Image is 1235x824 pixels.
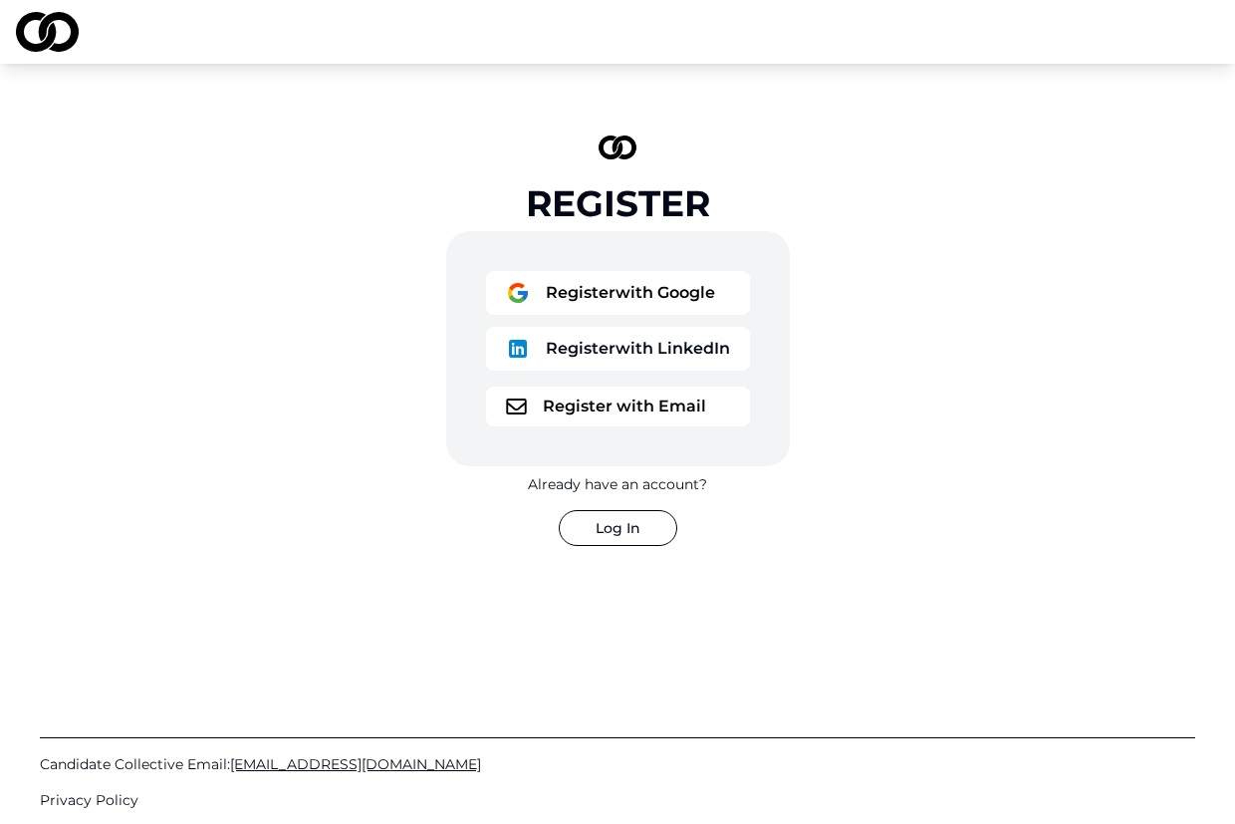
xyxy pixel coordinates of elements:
img: logo [599,136,636,159]
div: Already have an account? [528,474,707,494]
a: Candidate Collective Email:[EMAIL_ADDRESS][DOMAIN_NAME] [40,754,1195,774]
span: [EMAIL_ADDRESS][DOMAIN_NAME] [230,755,481,773]
img: logo [506,337,530,361]
button: logoRegisterwith LinkedIn [486,327,750,371]
button: Log In [559,510,677,546]
img: logo [506,399,527,414]
img: logo [506,281,530,305]
button: logoRegisterwith Google [486,271,750,315]
button: logoRegister with Email [486,387,750,426]
img: logo [16,12,79,52]
a: Privacy Policy [40,790,1195,810]
div: Register [526,183,710,223]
